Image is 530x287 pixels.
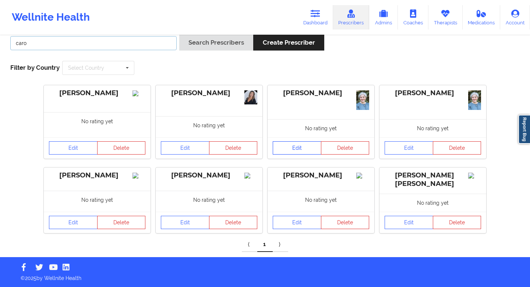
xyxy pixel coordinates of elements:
div: No rating yet [156,191,262,212]
input: Search Keywords [10,36,177,50]
div: No rating yet [268,191,374,212]
a: Next item [273,237,288,252]
button: Delete [209,141,258,155]
button: Delete [433,216,481,229]
a: Edit [273,141,321,155]
img: 7103c4da-059c-4fc9-8dd3-2f5f31adf0f3_My_photo_.jpg [468,90,481,110]
div: [PERSON_NAME] [PERSON_NAME] [385,171,481,188]
div: No rating yet [44,191,151,212]
div: Pagination Navigation [242,237,288,252]
button: Delete [97,141,146,155]
img: Image%2Fplaceholer-image.png [244,173,257,179]
div: [PERSON_NAME] [49,89,145,97]
div: [PERSON_NAME] [49,171,145,180]
a: Medications [463,5,501,30]
button: Delete [433,141,481,155]
a: 1 [257,237,273,252]
a: Therapists [428,5,463,30]
a: Admins [369,5,398,30]
button: Delete [321,141,370,155]
div: Select Country [68,65,104,70]
img: Image%2Fplaceholer-image.png [132,173,145,179]
div: No rating yet [379,194,486,212]
button: Search Prescribers [179,35,253,51]
button: Delete [97,216,146,229]
img: 852c4959-82a5-4d4e-9529-25215e4f5ed0_IMG_1768.jpeg [244,90,257,104]
a: Edit [49,141,98,155]
button: Delete [209,216,258,229]
div: No rating yet [156,116,262,137]
a: Edit [161,141,209,155]
div: [PERSON_NAME] [273,171,369,180]
img: a35e59f4-5667-4987-ba8f-ee9f518e440c_My_photo_.jpg [356,90,369,110]
p: © 2025 by Wellnite Health [15,269,515,282]
a: Previous item [242,237,257,252]
div: [PERSON_NAME] [161,171,257,180]
div: [PERSON_NAME] [273,89,369,97]
a: Edit [273,216,321,229]
a: Account [500,5,530,30]
a: Edit [161,216,209,229]
div: No rating yet [268,119,374,137]
button: Create Prescriber [253,35,324,51]
a: Edit [385,141,433,155]
span: Filter by Country [10,64,60,71]
a: Edit [385,216,433,229]
div: No rating yet [379,119,486,137]
div: [PERSON_NAME] [385,89,481,97]
a: Coaches [398,5,428,30]
a: Prescribers [333,5,370,30]
a: Edit [49,216,98,229]
img: Image%2Fplaceholer-image.png [132,90,145,96]
img: Image%2Fplaceholer-image.png [468,173,481,179]
div: No rating yet [44,112,151,137]
img: Image%2Fplaceholer-image.png [356,173,369,179]
a: Dashboard [298,5,333,30]
button: Delete [321,216,370,229]
a: Report Bug [518,115,530,144]
div: [PERSON_NAME] [161,89,257,97]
